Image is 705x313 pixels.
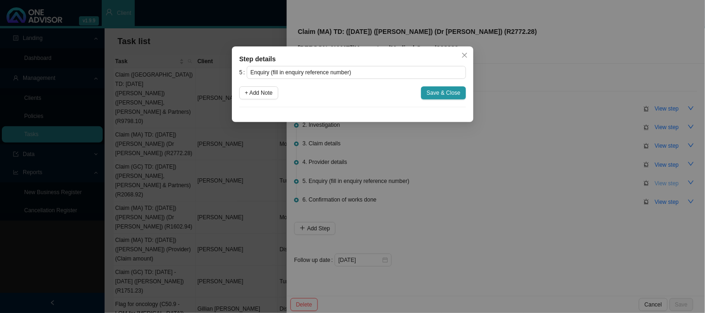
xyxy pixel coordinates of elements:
label: 5 [239,66,247,79]
span: close [461,52,468,59]
div: Step details [239,54,466,64]
button: Close [458,49,471,62]
span: + Add Note [245,88,273,98]
span: Save & Close [427,88,461,98]
button: + Add Note [239,86,278,99]
button: Save & Close [421,86,466,99]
